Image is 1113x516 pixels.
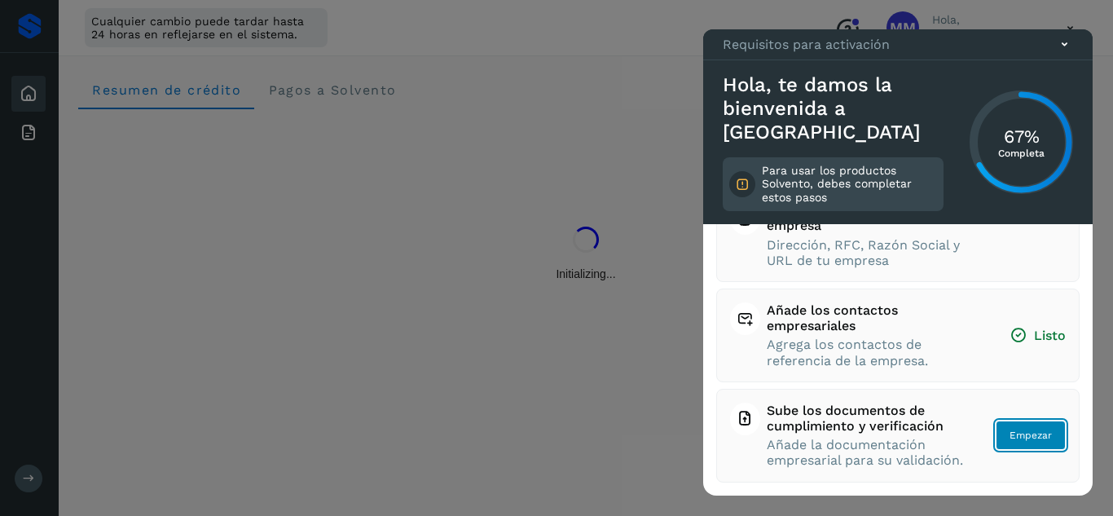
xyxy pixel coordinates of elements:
button: Empezar [996,421,1066,450]
span: Añade los contactos empresariales [767,302,979,333]
p: Para usar los productos Solvento, debes completar estos pasos [762,164,937,205]
span: Sube los documentos de cumplimiento y verificación [767,403,965,434]
span: Agrega los contactos de referencia de la empresa. [767,337,979,368]
button: Añade los contactos empresarialesAgrega los contactos de referencia de la empresa.Listo [730,302,1066,368]
button: Sube los documentos de cumplimiento y verificaciónAñade la documentación empresarial para su vali... [730,403,1066,469]
p: Requisitos para activación [723,37,890,52]
p: Completa [998,148,1045,159]
span: Añade la documentación empresarial para su validación. [767,437,965,468]
h3: Hola, te damos la bienvenida a [GEOGRAPHIC_DATA] [723,73,944,143]
span: Dirección, RFC, Razón Social y URL de tu empresa [767,237,979,268]
span: Empezar [1010,428,1052,443]
span: Listo [1010,327,1066,344]
h3: 67% [998,126,1045,147]
div: Requisitos para activación [703,29,1093,60]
